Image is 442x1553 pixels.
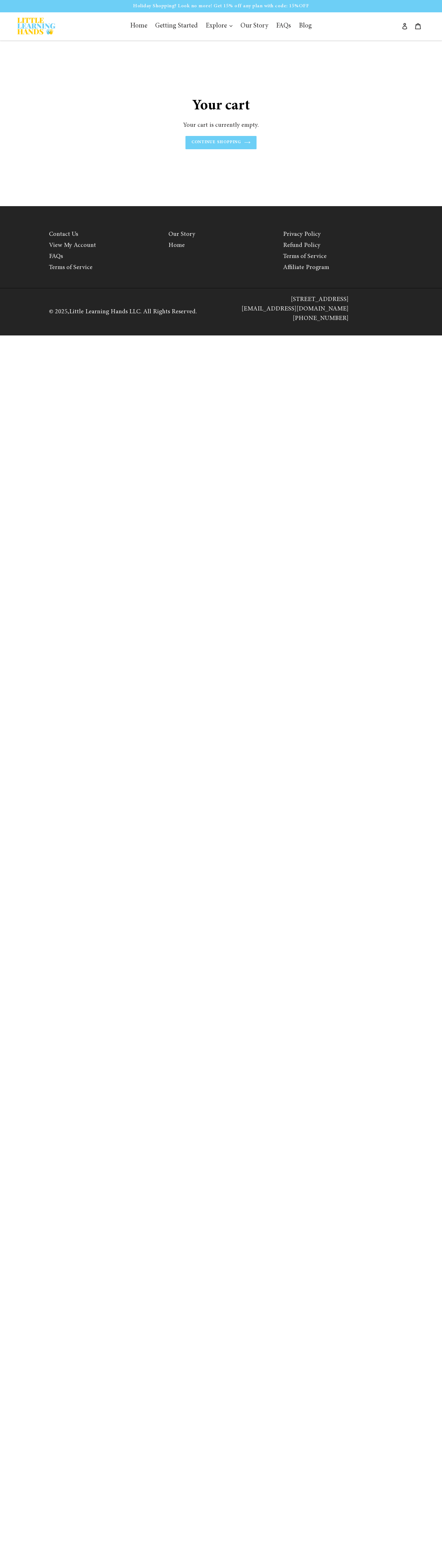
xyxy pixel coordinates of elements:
[276,23,291,30] span: FAQs
[299,23,312,30] span: Blog
[49,242,96,249] a: View My Account
[66,97,376,115] h1: Your cart
[241,306,348,312] a: [EMAIL_ADDRESS][DOMAIN_NAME]
[49,264,93,271] a: Terms of Service
[240,23,268,30] span: Our Story
[66,120,376,130] p: Your cart is currently empty.
[283,264,329,271] a: Affiliate Program
[293,315,348,322] a: [PHONE_NUMBER]
[237,20,271,32] a: Our Story
[283,231,321,237] a: Privacy Policy
[49,231,78,237] a: Contact Us
[185,136,257,149] a: Continue shopping
[241,295,348,323] p: [STREET_ADDRESS]
[283,253,327,260] a: Terms of Service
[273,20,294,32] a: FAQs
[155,23,198,30] span: Getting Started
[296,20,315,32] a: Blog
[49,253,63,260] a: FAQs
[1,1,441,11] p: Holiday Shopping? Look no more! Get 15% off any plan with code: 15%OFF
[69,309,140,315] a: Little Learning Hands LLC
[127,20,150,32] a: Home
[203,20,236,32] button: Explore
[283,242,320,249] a: Refund Policy
[206,23,227,30] span: Explore
[152,20,201,32] a: Getting Started
[168,242,185,249] a: Home
[130,23,147,30] span: Home
[168,231,195,237] a: Our Story
[49,307,197,316] div: © 2025, . All Rights Reserved.
[17,18,55,34] img: Little Learning Hands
